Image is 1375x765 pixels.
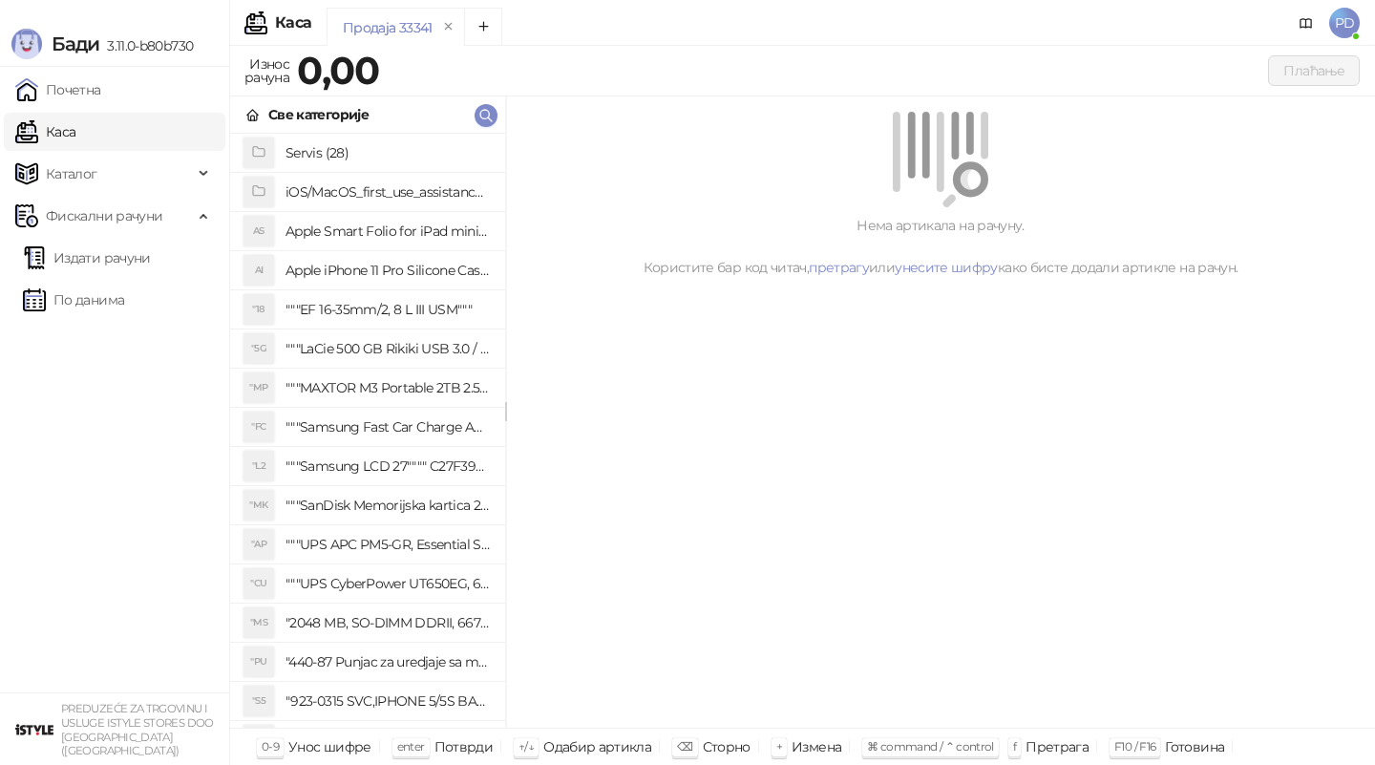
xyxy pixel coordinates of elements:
span: + [776,739,782,754]
button: remove [436,19,461,35]
a: Почетна [15,71,101,109]
a: Документација [1291,8,1322,38]
span: Каталог [46,155,97,193]
span: ↑/↓ [518,739,534,754]
button: Add tab [464,8,502,46]
div: Каса [275,15,311,31]
div: "AP [243,529,274,560]
div: "MS [243,607,274,638]
span: ⌫ [677,739,692,754]
div: Измена [792,734,841,759]
div: "S5 [243,686,274,716]
span: 3.11.0-b80b730 [99,37,193,54]
div: Све категорије [268,104,369,125]
h4: """Samsung LCD 27"""" C27F390FHUXEN""" [286,451,490,481]
div: "FC [243,412,274,442]
div: AI [243,255,274,286]
a: претрагу [809,259,869,276]
button: Плаћање [1268,55,1360,86]
div: "L2 [243,451,274,481]
h4: """EF 16-35mm/2, 8 L III USM""" [286,294,490,325]
div: Сторно [703,734,751,759]
a: Издати рачуни [23,239,151,277]
div: Претрага [1026,734,1089,759]
h4: iOS/MacOS_first_use_assistance (4) [286,177,490,207]
span: PD [1329,8,1360,38]
a: Каса [15,113,75,151]
h4: """LaCie 500 GB Rikiki USB 3.0 / Ultra Compact & Resistant aluminum / USB 3.0 / 2.5""""""" [286,333,490,364]
span: Бади [52,32,99,55]
h4: Servis (28) [286,138,490,168]
span: f [1013,739,1016,754]
span: enter [397,739,425,754]
span: Фискални рачуни [46,197,162,235]
div: "MK [243,490,274,521]
div: Нема артикала на рачуну. Користите бар код читач, или како бисте додали артикле на рачун. [529,215,1352,278]
h4: """UPS APC PM5-GR, Essential Surge Arrest,5 utic_nica""" [286,529,490,560]
div: "18 [243,294,274,325]
div: AS [243,216,274,246]
h4: "923-0448 SVC,IPHONE,TOURQUE DRIVER KIT .65KGF- CM Šrafciger " [286,725,490,755]
h4: Apple iPhone 11 Pro Silicone Case - Black [286,255,490,286]
div: "SD [243,725,274,755]
h4: "923-0315 SVC,IPHONE 5/5S BATTERY REMOVAL TRAY Držač za iPhone sa kojim se otvara display [286,686,490,716]
h4: """Samsung Fast Car Charge Adapter, brzi auto punja_, boja crna""" [286,412,490,442]
small: PREDUZEĆE ZA TRGOVINU I USLUGE ISTYLE STORES DOO [GEOGRAPHIC_DATA] ([GEOGRAPHIC_DATA]) [61,702,214,757]
img: 64x64-companyLogo-77b92cf4-9946-4f36-9751-bf7bb5fd2c7d.png [15,711,53,749]
img: Logo [11,29,42,59]
div: "MP [243,372,274,403]
div: "5G [243,333,274,364]
div: grid [230,134,505,728]
div: "CU [243,568,274,599]
div: Потврди [434,734,494,759]
h4: "440-87 Punjac za uredjaje sa micro USB portom 4/1, Stand." [286,647,490,677]
strong: 0,00 [297,47,379,94]
div: Износ рачуна [241,52,293,90]
h4: """UPS CyberPower UT650EG, 650VA/360W , line-int., s_uko, desktop""" [286,568,490,599]
div: Продаја 33341 [343,17,433,38]
div: "PU [243,647,274,677]
h4: """MAXTOR M3 Portable 2TB 2.5"""" crni eksterni hard disk HX-M201TCB/GM""" [286,372,490,403]
h4: Apple Smart Folio for iPad mini (A17 Pro) - Sage [286,216,490,246]
span: F10 / F16 [1114,739,1155,754]
div: Унос шифре [288,734,371,759]
h4: """SanDisk Memorijska kartica 256GB microSDXC sa SD adapterom SDSQXA1-256G-GN6MA - Extreme PLUS, ... [286,490,490,521]
a: унесите шифру [895,259,998,276]
h4: "2048 MB, SO-DIMM DDRII, 667 MHz, Napajanje 1,8 0,1 V, Latencija CL5" [286,607,490,638]
span: ⌘ command / ⌃ control [867,739,994,754]
span: 0-9 [262,739,279,754]
a: По данима [23,281,124,319]
div: Готовина [1165,734,1224,759]
div: Одабир артикла [543,734,651,759]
